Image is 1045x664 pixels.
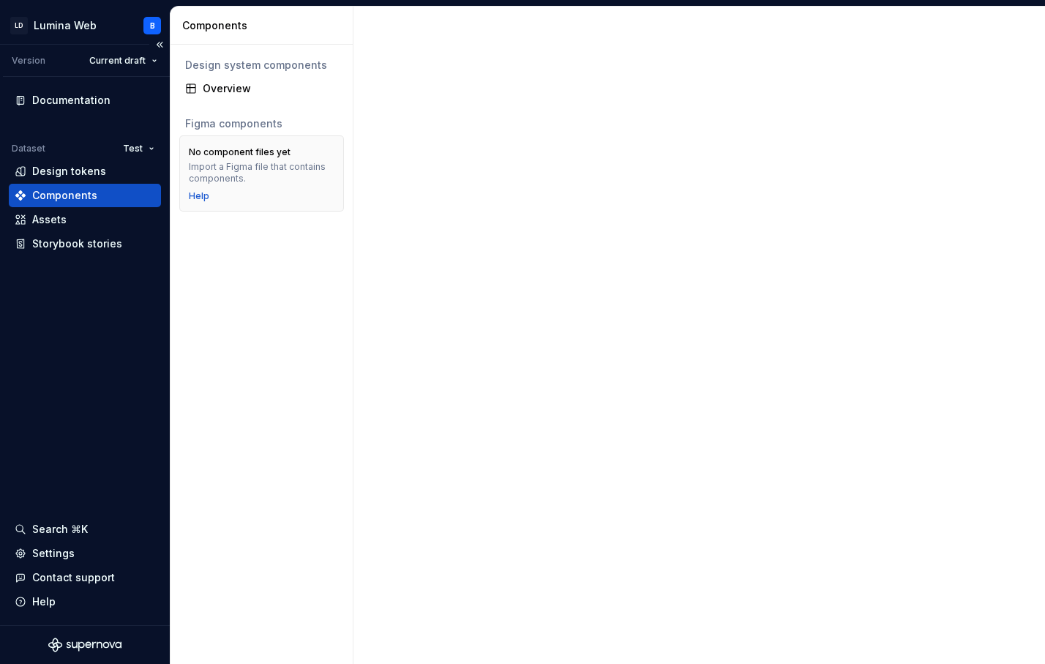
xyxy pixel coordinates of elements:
button: Collapse sidebar [149,34,170,55]
a: Assets [9,208,161,231]
div: Dataset [12,143,45,154]
span: Test [123,143,143,154]
a: Storybook stories [9,232,161,255]
div: Components [182,18,347,33]
div: Overview [203,81,338,96]
div: Contact support [32,570,115,585]
div: Figma components [185,116,338,131]
a: Help [189,190,209,202]
div: Settings [32,546,75,561]
div: Lumina Web [34,18,97,33]
button: Test [116,138,161,159]
svg: Supernova Logo [48,638,121,652]
div: Design tokens [32,164,106,179]
div: Documentation [32,93,111,108]
div: No component files yet [189,146,291,158]
a: Design tokens [9,160,161,183]
div: Components [32,188,97,203]
div: Import a Figma file that contains components. [189,161,334,184]
a: Documentation [9,89,161,112]
span: Current draft [89,55,146,67]
button: Help [9,590,161,613]
a: Components [9,184,161,207]
div: Storybook stories [32,236,122,251]
div: Assets [32,212,67,227]
div: Version [12,55,45,67]
button: LDLumina WebB [3,10,167,41]
button: Current draft [83,51,164,71]
div: Design system components [185,58,338,72]
div: Search ⌘K [32,522,88,537]
a: Overview [179,77,344,100]
div: Help [32,594,56,609]
a: Settings [9,542,161,565]
div: B [150,20,155,31]
div: LD [10,17,28,34]
button: Search ⌘K [9,518,161,541]
button: Contact support [9,566,161,589]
